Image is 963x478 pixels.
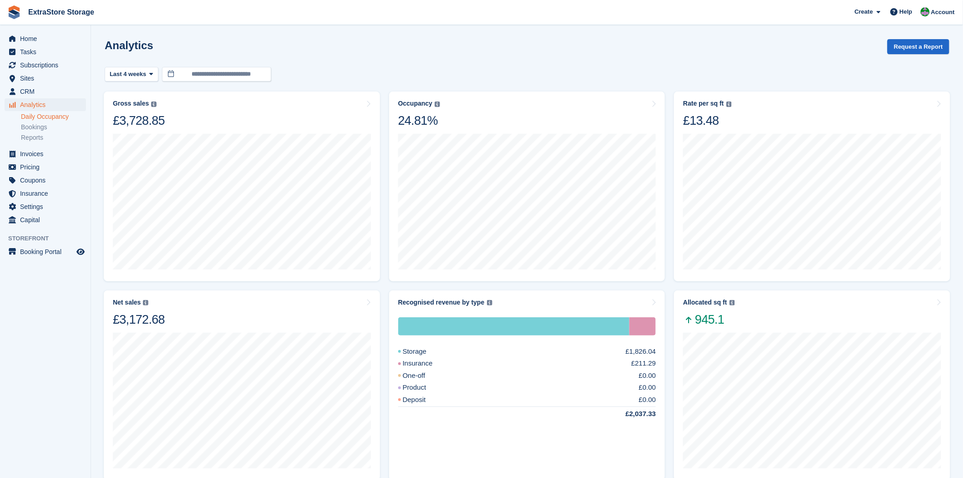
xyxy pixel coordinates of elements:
div: £1,826.04 [626,346,656,357]
span: Coupons [20,174,75,187]
a: menu [5,72,86,85]
a: ExtraStore Storage [25,5,98,20]
img: icon-info-grey-7440780725fd019a000dd9b08b2336e03edf1995a4989e88bcd33f0948082b44.svg [435,102,440,107]
span: Insurance [20,187,75,200]
img: icon-info-grey-7440780725fd019a000dd9b08b2336e03edf1995a4989e88bcd33f0948082b44.svg [143,300,148,305]
a: menu [5,98,86,111]
a: menu [5,174,86,187]
span: Tasks [20,46,75,58]
div: £211.29 [631,358,656,369]
a: menu [5,245,86,258]
span: Booking Portal [20,245,75,258]
div: One-off [398,371,447,381]
div: Gross sales [113,100,149,107]
span: Home [20,32,75,45]
div: 24.81% [398,113,440,128]
span: Settings [20,200,75,213]
a: menu [5,200,86,213]
a: menu [5,85,86,98]
a: menu [5,147,86,160]
div: £0.00 [639,371,656,381]
a: Daily Occupancy [21,112,86,121]
span: Invoices [20,147,75,160]
span: Capital [20,214,75,226]
div: £3,728.85 [113,113,165,128]
a: menu [5,214,86,226]
a: Bookings [21,123,86,132]
span: Sites [20,72,75,85]
a: Reports [21,133,86,142]
div: Recognised revenue by type [398,299,485,306]
h2: Analytics [105,39,153,51]
span: CRM [20,85,75,98]
img: icon-info-grey-7440780725fd019a000dd9b08b2336e03edf1995a4989e88bcd33f0948082b44.svg [151,102,157,107]
div: Allocated sq ft [683,299,727,306]
span: Pricing [20,161,75,173]
span: Last 4 weeks [110,70,146,79]
a: menu [5,32,86,45]
a: menu [5,46,86,58]
button: Last 4 weeks [105,67,158,82]
div: £0.00 [639,395,656,405]
img: Grant Daniel [921,7,930,16]
div: Occupancy [398,100,432,107]
a: menu [5,59,86,71]
span: 945.1 [683,312,735,327]
span: Storefront [8,234,91,243]
span: Subscriptions [20,59,75,71]
span: Help [900,7,912,16]
a: menu [5,187,86,200]
div: Rate per sq ft [683,100,724,107]
div: Storage [398,346,449,357]
div: Storage [398,317,629,336]
a: Preview store [75,246,86,257]
div: £13.48 [683,113,731,128]
a: menu [5,161,86,173]
div: £0.00 [639,382,656,393]
span: Analytics [20,98,75,111]
span: Account [931,8,955,17]
div: Insurance [629,317,656,336]
div: Product [398,382,448,393]
button: Request a Report [887,39,949,54]
div: £2,037.33 [604,409,656,419]
img: icon-info-grey-7440780725fd019a000dd9b08b2336e03edf1995a4989e88bcd33f0948082b44.svg [487,300,492,305]
img: icon-info-grey-7440780725fd019a000dd9b08b2336e03edf1995a4989e88bcd33f0948082b44.svg [730,300,735,305]
img: stora-icon-8386f47178a22dfd0bd8f6a31ec36ba5ce8667c1dd55bd0f319d3a0aa187defe.svg [7,5,21,19]
span: Create [855,7,873,16]
div: Insurance [398,358,455,369]
div: £3,172.68 [113,312,165,327]
img: icon-info-grey-7440780725fd019a000dd9b08b2336e03edf1995a4989e88bcd33f0948082b44.svg [726,102,732,107]
div: Deposit [398,395,448,405]
div: Net sales [113,299,141,306]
